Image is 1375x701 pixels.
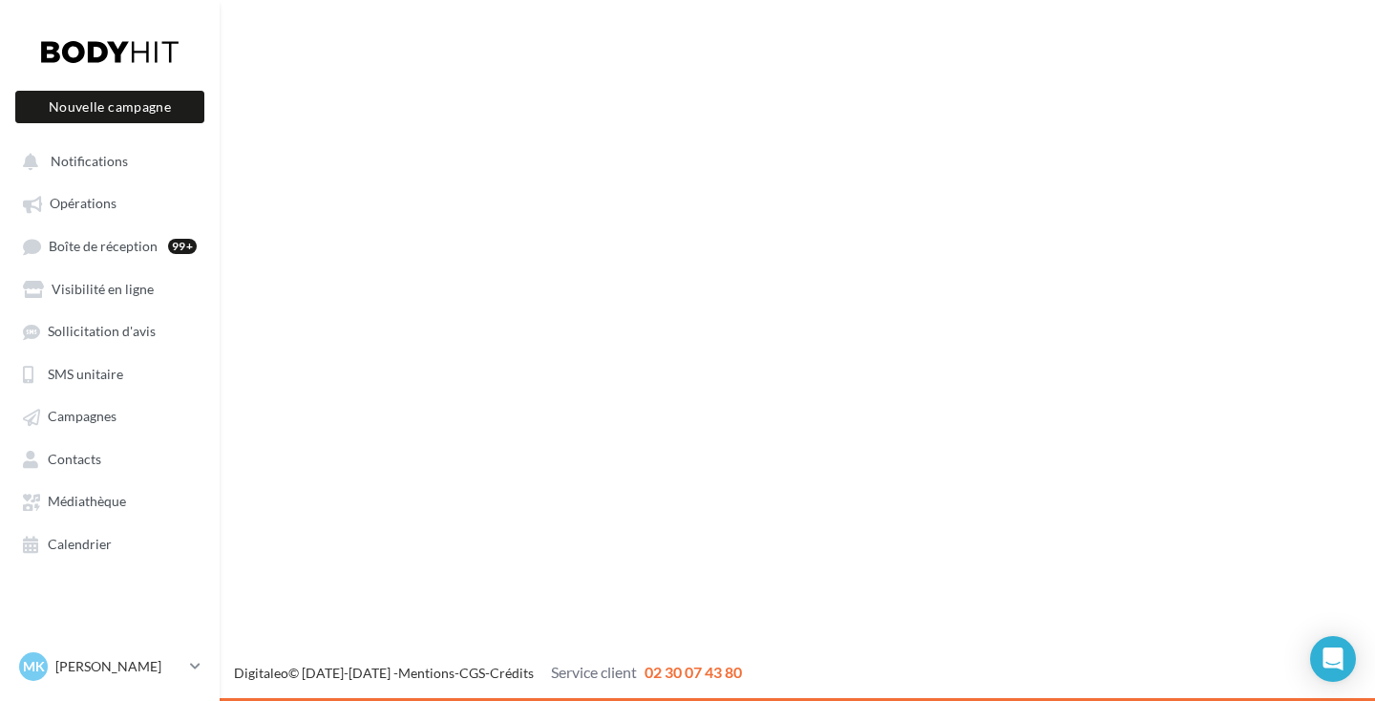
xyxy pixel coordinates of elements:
[398,665,455,681] a: Mentions
[11,228,208,264] a: Boîte de réception99+
[1310,636,1356,682] div: Open Intercom Messenger
[490,665,534,681] a: Crédits
[234,665,742,681] span: © [DATE]-[DATE] - - -
[11,398,208,433] a: Campagnes
[11,143,201,178] button: Notifications
[50,196,116,212] span: Opérations
[51,153,128,169] span: Notifications
[234,665,288,681] a: Digitaleo
[11,185,208,220] a: Opérations
[48,409,116,425] span: Campagnes
[48,366,123,382] span: SMS unitaire
[168,239,197,254] div: 99+
[23,657,45,676] span: MK
[11,483,208,518] a: Médiathèque
[52,281,154,297] span: Visibilité en ligne
[55,657,182,676] p: [PERSON_NAME]
[48,451,101,467] span: Contacts
[11,271,208,306] a: Visibilité en ligne
[459,665,485,681] a: CGS
[15,91,204,123] button: Nouvelle campagne
[48,324,156,340] span: Sollicitation d'avis
[645,663,742,681] span: 02 30 07 43 80
[11,313,208,348] a: Sollicitation d'avis
[49,238,158,254] span: Boîte de réception
[15,648,204,685] a: MK [PERSON_NAME]
[11,441,208,476] a: Contacts
[551,663,637,681] span: Service client
[11,526,208,561] a: Calendrier
[48,494,126,510] span: Médiathèque
[48,536,112,552] span: Calendrier
[11,356,208,391] a: SMS unitaire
